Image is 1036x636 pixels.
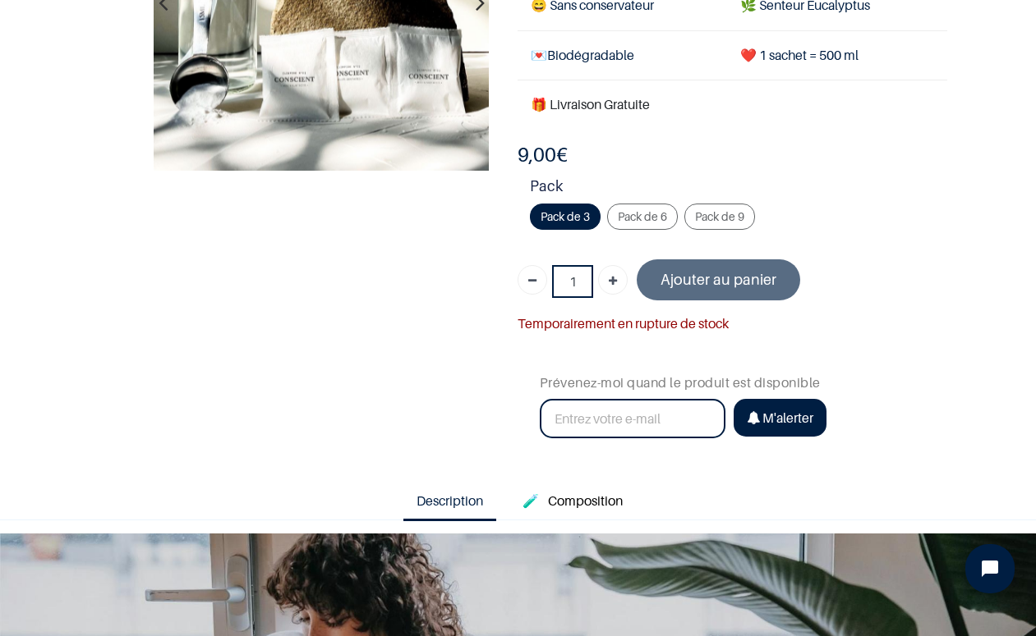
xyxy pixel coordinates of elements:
[531,96,650,112] font: 🎁 Livraison Gratuite
[523,492,539,509] span: 🧪
[695,209,744,223] span: Pack de 9
[540,399,725,438] input: Entrez votre e-mail
[518,313,946,335] div: Temporairement en rupture de stock
[541,209,590,223] span: Pack de 3
[762,410,813,426] span: M'alerter
[518,265,547,295] a: Supprimer
[727,30,947,80] td: ❤️ 1 sachet = 500 ml
[618,209,667,223] span: Pack de 6
[531,47,547,63] span: 💌
[598,265,628,295] a: Ajouter
[518,143,568,167] b: €
[518,30,726,80] td: Biodégradable
[734,399,826,437] button: M'alerter
[540,347,926,394] div: Prévenez-moi quand le produit est disponible
[518,143,556,167] span: 9,00
[548,492,623,509] span: Composition
[417,492,483,509] span: Description
[951,530,1029,607] iframe: Tidio Chat
[530,175,946,204] strong: Pack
